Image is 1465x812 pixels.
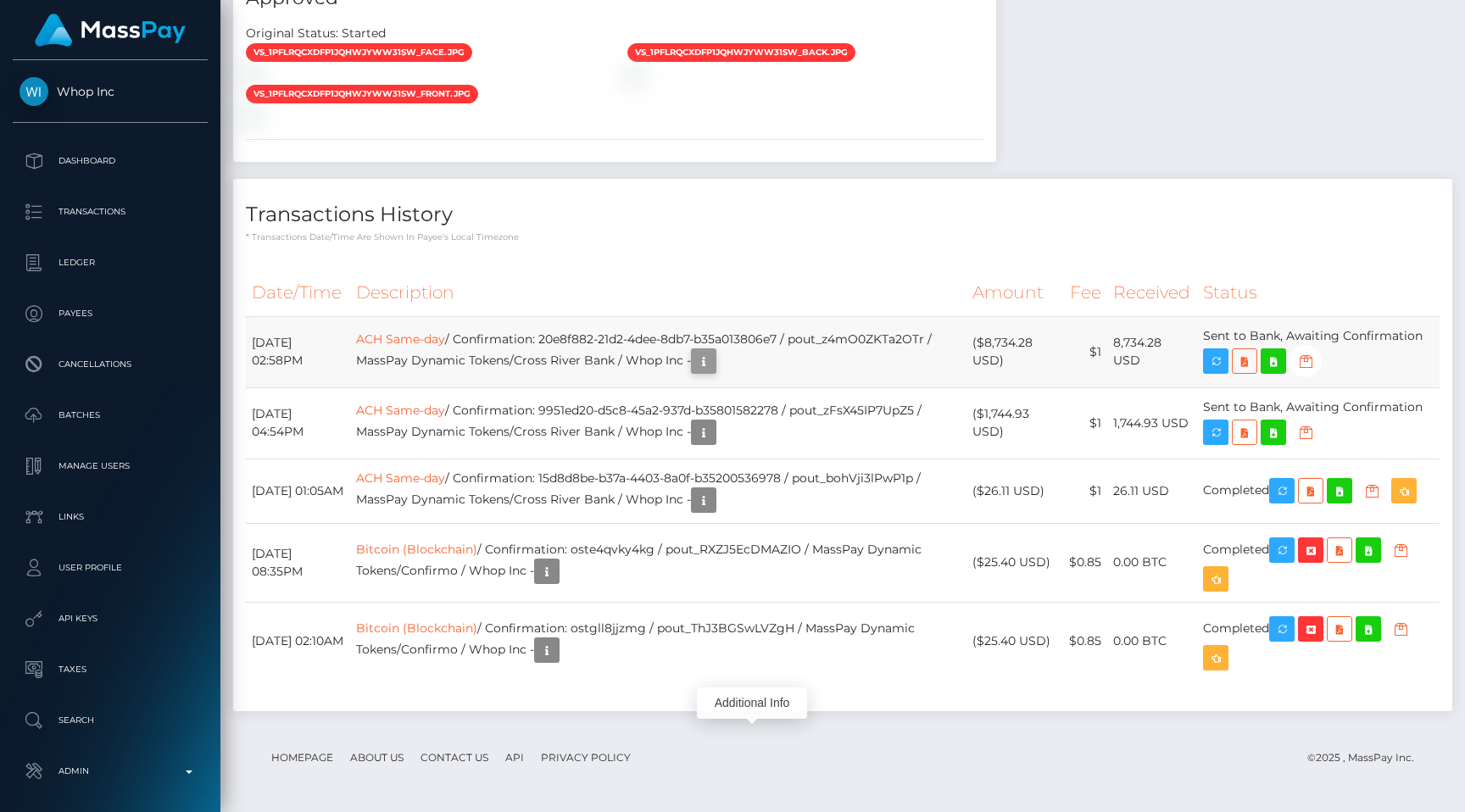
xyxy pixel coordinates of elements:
img: vr_1PFLtECXdfp1jQhW4fXjhLuyfile_1PFLswCXdfp1jQhWfwVXgVIF [627,69,641,82]
td: 1,744.93 USD [1107,387,1197,459]
a: About Us [343,744,410,770]
img: vr_1PFLtECXdfp1jQhW4fXjhLuyfile_1PFLsoCXdfp1jQhWXEKrjvuQ [246,110,259,124]
td: $1 [1063,316,1107,387]
span: Whop Inc [13,84,208,99]
th: Date/Time [246,270,350,316]
td: $1 [1063,387,1107,459]
a: Search [13,699,208,742]
a: Taxes [13,648,208,691]
a: Admin [13,750,208,793]
p: User Profile [19,555,201,581]
p: Admin [19,759,201,784]
a: ACH Same-day [356,470,445,486]
td: 0.00 BTC [1107,523,1197,602]
th: Fee [1063,270,1107,316]
a: API Keys [13,598,208,640]
a: User Profile [13,547,208,589]
td: [DATE] 02:10AM [246,602,350,681]
td: [DATE] 02:58PM [246,316,350,387]
h4: Transactions History [246,200,1440,230]
td: Sent to Bank, Awaiting Confirmation [1197,387,1440,459]
a: Batches [13,394,208,437]
td: / Confirmation: ostgll8jjzmg / pout_ThJ3BGSwLVZgH / MassPay Dynamic Tokens/Confirmo / Whop Inc - [350,602,966,681]
a: Dashboard [13,140,208,182]
td: Completed [1197,523,1440,602]
span: vs_1PFLrqCXdfp1jQhWjyww31Sw_face.jpg [246,43,472,62]
td: / Confirmation: 15d8d8be-b37a-4403-8a0f-b35200536978 / pout_bohVji3lPwP1p / MassPay Dynamic Token... [350,459,966,523]
p: Manage Users [19,453,201,479]
a: Contact Us [414,744,495,770]
th: Received [1107,270,1197,316]
p: Links [19,504,201,530]
td: $0.85 [1063,602,1107,681]
td: Completed [1197,602,1440,681]
td: ($26.11 USD) [966,459,1063,523]
p: Dashboard [19,148,201,174]
img: vr_1PFLtECXdfp1jQhW4fXjhLuyfile_1PFLt8CXdfp1jQhW17uslew7 [246,69,259,82]
td: ($8,734.28 USD) [966,316,1063,387]
a: API [499,744,531,770]
td: [DATE] 04:54PM [246,387,350,459]
td: [DATE] 01:05AM [246,459,350,523]
p: API Keys [19,606,201,631]
p: Ledger [19,250,201,275]
a: Ledger [13,242,208,284]
a: Manage Users [13,445,208,487]
a: Bitcoin (Blockchain) [356,542,477,557]
p: * Transactions date/time are shown in payee's local timezone [246,231,1440,243]
td: ($25.40 USD) [966,523,1063,602]
td: Sent to Bank, Awaiting Confirmation [1197,316,1440,387]
img: MassPay Logo [35,14,186,47]
td: 8,734.28 USD [1107,316,1197,387]
a: ACH Same-day [356,331,445,347]
div: © 2025 , MassPay Inc. [1307,748,1427,767]
h7: Original Status: Started [246,25,386,41]
a: Homepage [265,744,340,770]
td: $1 [1063,459,1107,523]
a: Links [13,496,208,538]
td: Completed [1197,459,1440,523]
a: Privacy Policy [534,744,638,770]
a: ACH Same-day [356,403,445,418]
p: Payees [19,301,201,326]
th: Description [350,270,966,316]
p: Taxes [19,657,201,682]
td: [DATE] 08:35PM [246,523,350,602]
a: Bitcoin (Blockchain) [356,620,477,636]
div: Additional Info [697,687,807,719]
a: Payees [13,292,208,335]
a: Transactions [13,191,208,233]
a: Cancellations [13,343,208,386]
td: ($1,744.93 USD) [966,387,1063,459]
p: Search [19,708,201,733]
p: Batches [19,403,201,428]
td: 0.00 BTC [1107,602,1197,681]
span: vs_1PFLrqCXdfp1jQhWjyww31Sw_front.jpg [246,85,478,103]
img: Whop Inc [19,77,48,106]
th: Status [1197,270,1440,316]
p: Cancellations [19,352,201,377]
span: vs_1PFLrqCXdfp1jQhWjyww31Sw_back.jpg [627,43,855,62]
td: ($25.40 USD) [966,602,1063,681]
th: Amount [966,270,1063,316]
td: 26.11 USD [1107,459,1197,523]
td: $0.85 [1063,523,1107,602]
p: Transactions [19,199,201,225]
td: / Confirmation: oste4qvky4kg / pout_RXZJ5EcDMAZIO / MassPay Dynamic Tokens/Confirmo / Whop Inc - [350,523,966,602]
td: / Confirmation: 20e8f882-21d2-4dee-8db7-b35a013806e7 / pout_z4mO0ZKTa2OTr / MassPay Dynamic Token... [350,316,966,387]
td: / Confirmation: 9951ed20-d5c8-45a2-937d-b35801582278 / pout_zFsX45IP7UpZ5 / MassPay Dynamic Token... [350,387,966,459]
